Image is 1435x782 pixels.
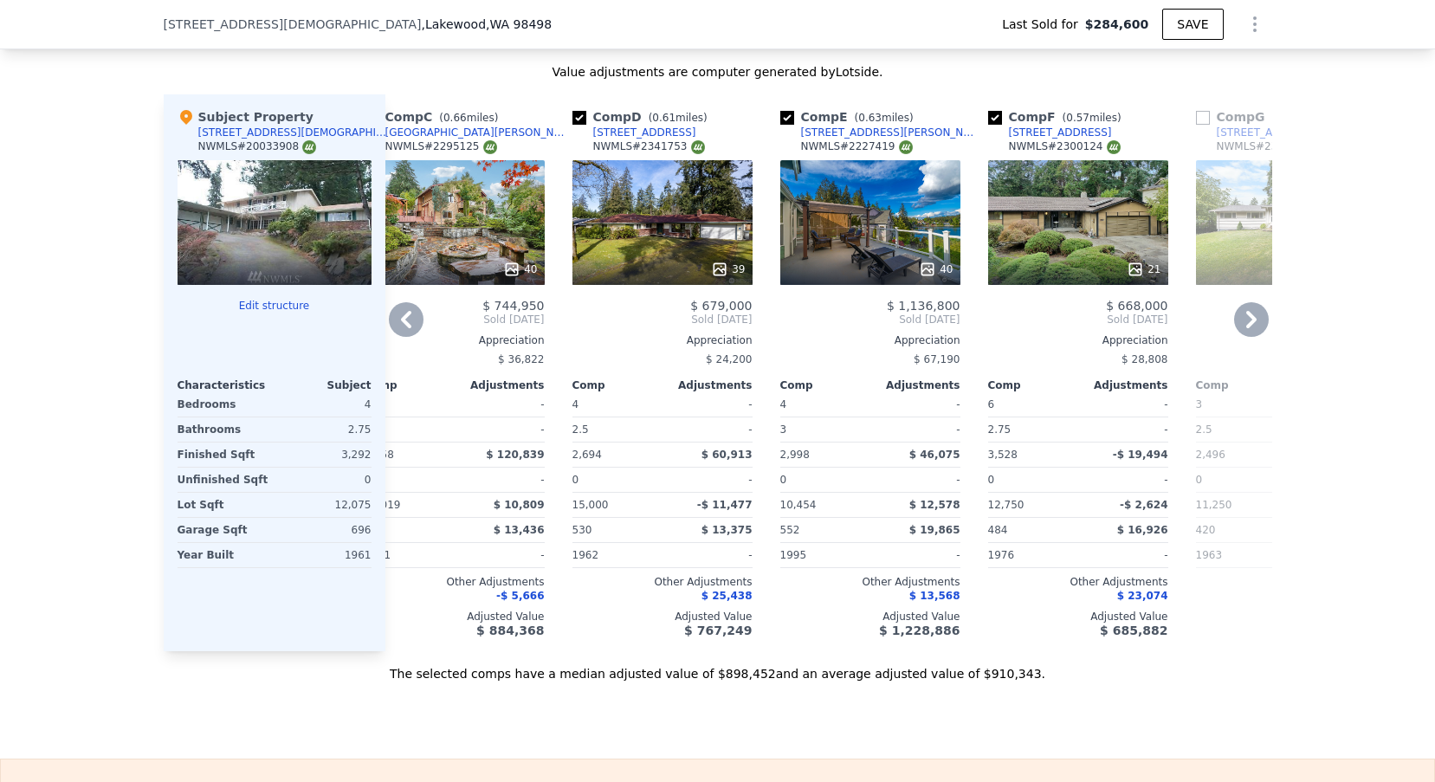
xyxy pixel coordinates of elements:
[178,518,271,542] div: Garage Sqft
[642,112,714,124] span: ( miles)
[385,126,566,139] div: [GEOGRAPHIC_DATA][PERSON_NAME][PERSON_NAME]
[874,468,960,492] div: -
[780,575,960,589] div: Other Adjustments
[1196,378,1286,392] div: Comp
[476,624,544,637] span: $ 884,368
[988,417,1075,442] div: 2.75
[988,474,995,486] span: 0
[1196,398,1203,410] span: 3
[1082,543,1168,567] div: -
[278,543,372,567] div: 1961
[684,624,752,637] span: $ 767,249
[988,398,995,410] span: 6
[1056,112,1128,124] span: ( miles)
[572,108,714,126] div: Comp D
[278,468,372,492] div: 0
[486,449,544,461] span: $ 120,839
[572,543,659,567] div: 1962
[572,126,696,139] a: [STREET_ADDRESS]
[1196,524,1216,536] span: 420
[780,378,870,392] div: Comp
[496,590,544,602] span: -$ 5,666
[909,499,960,511] span: $ 12,578
[780,313,960,326] span: Sold [DATE]
[666,417,753,442] div: -
[1238,7,1272,42] button: Show Options
[899,140,913,154] img: NWMLS Logo
[1009,139,1121,154] div: NWMLS # 2300124
[572,333,753,347] div: Appreciation
[1117,590,1168,602] span: $ 23,074
[1196,610,1376,624] div: Adjusted Value
[458,543,545,567] div: -
[455,378,545,392] div: Adjustments
[278,417,372,442] div: 2.75
[858,112,882,124] span: 0.63
[780,543,867,567] div: 1995
[385,139,497,154] div: NWMLS # 2295125
[1196,108,1338,126] div: Comp G
[178,108,314,126] div: Subject Property
[365,417,451,442] div: 2.5
[874,543,960,567] div: -
[278,493,372,517] div: 12,075
[1196,474,1203,486] span: 0
[801,139,913,154] div: NWMLS # 2227419
[458,468,545,492] div: -
[1002,16,1085,33] span: Last Sold for
[278,443,372,467] div: 3,292
[666,468,753,492] div: -
[572,524,592,536] span: 530
[365,575,545,589] div: Other Adjustments
[988,378,1078,392] div: Comp
[909,449,960,461] span: $ 46,075
[365,108,506,126] div: Comp C
[1196,543,1283,567] div: 1963
[1196,449,1225,461] span: 2,496
[988,126,1112,139] a: [STREET_ADDRESS]
[498,353,544,365] span: $ 36,822
[909,524,960,536] span: $ 19,865
[365,126,566,139] a: [GEOGRAPHIC_DATA][PERSON_NAME][PERSON_NAME]
[164,63,1272,81] div: Value adjustments are computer generated by Lotside .
[701,590,753,602] span: $ 25,438
[697,499,753,511] span: -$ 11,477
[988,313,1168,326] span: Sold [DATE]
[1082,392,1168,417] div: -
[780,417,867,442] div: 3
[780,449,810,461] span: 2,998
[1196,333,1376,347] div: Appreciation
[178,392,271,417] div: Bedrooms
[909,590,960,602] span: $ 13,568
[691,140,705,154] img: NWMLS Logo
[1082,417,1168,442] div: -
[365,333,545,347] div: Appreciation
[780,126,981,139] a: [STREET_ADDRESS][PERSON_NAME]
[572,313,753,326] span: Sold [DATE]
[780,474,787,486] span: 0
[701,524,753,536] span: $ 13,375
[422,16,553,33] span: , Lakewood
[443,112,467,124] span: 0.66
[494,499,545,511] span: $ 10,809
[988,575,1168,589] div: Other Adjustments
[801,126,981,139] div: [STREET_ADDRESS][PERSON_NAME]
[1127,261,1160,278] div: 21
[1078,378,1168,392] div: Adjustments
[198,139,317,154] div: NWMLS # 20033908
[572,449,602,461] span: 2,694
[458,392,545,417] div: -
[1196,575,1376,589] div: Other Adjustments
[365,543,451,567] div: 2001
[848,112,921,124] span: ( miles)
[666,543,753,567] div: -
[1265,112,1338,124] span: ( miles)
[780,524,800,536] span: 552
[652,112,675,124] span: 0.61
[458,417,545,442] div: -
[1196,499,1232,511] span: 11,250
[988,108,1128,126] div: Comp F
[178,468,271,492] div: Unfinished Sqft
[706,353,752,365] span: $ 24,200
[1120,499,1167,511] span: -$ 2,624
